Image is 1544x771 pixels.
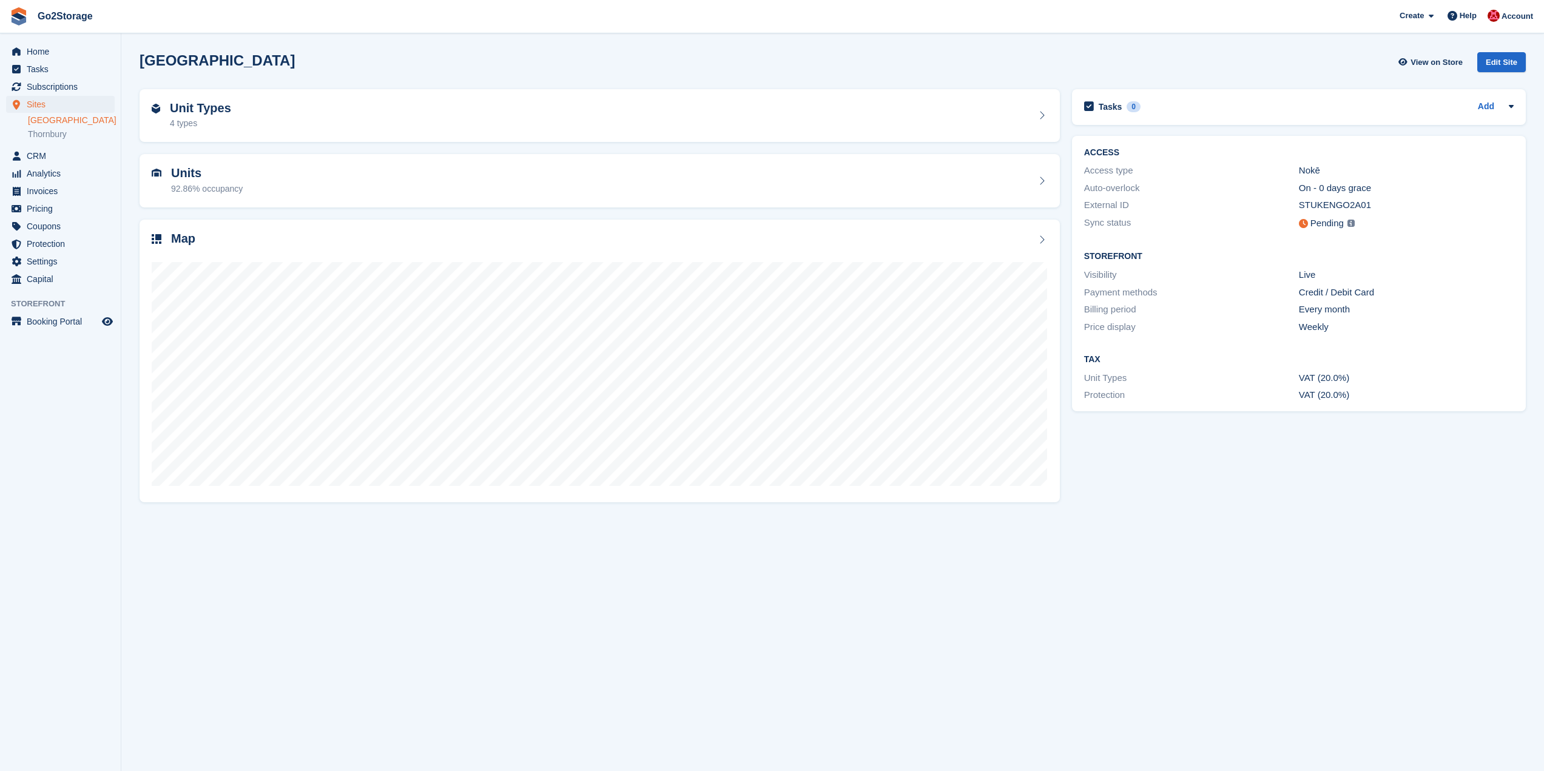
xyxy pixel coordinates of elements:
div: VAT (20.0%) [1299,388,1514,402]
a: [GEOGRAPHIC_DATA] [28,115,115,126]
img: map-icn-33ee37083ee616e46c38cad1a60f524a97daa1e2b2c8c0bc3eb3415660979fc1.svg [152,234,161,244]
a: Unit Types 4 types [140,89,1060,143]
a: Preview store [100,314,115,329]
h2: Unit Types [170,101,231,115]
div: Price display [1084,320,1299,334]
a: Units 92.86% occupancy [140,154,1060,207]
div: Credit / Debit Card [1299,286,1514,300]
a: Edit Site [1477,52,1526,77]
span: Pricing [27,200,99,217]
div: On - 0 days grace [1299,181,1514,195]
span: Booking Portal [27,313,99,330]
div: Billing period [1084,303,1299,317]
span: CRM [27,147,99,164]
div: VAT (20.0%) [1299,371,1514,385]
span: Account [1502,10,1533,22]
div: Nokē [1299,164,1514,178]
h2: Units [171,166,243,180]
div: STUKENGO2A01 [1299,198,1514,212]
a: Add [1478,100,1494,114]
img: James Pearson [1488,10,1500,22]
div: Auto-overlock [1084,181,1299,195]
span: Home [27,43,99,60]
a: Go2Storage [33,6,98,26]
div: Protection [1084,388,1299,402]
h2: Tax [1084,355,1514,365]
div: 0 [1127,101,1141,112]
div: Visibility [1084,268,1299,282]
a: Map [140,220,1060,503]
h2: Map [171,232,195,246]
div: Every month [1299,303,1514,317]
div: 4 types [170,117,231,130]
span: Invoices [27,183,99,200]
span: Storefront [11,298,121,310]
a: menu [6,313,115,330]
a: menu [6,200,115,217]
div: Unit Types [1084,371,1299,385]
span: Capital [27,271,99,288]
div: Live [1299,268,1514,282]
h2: Storefront [1084,252,1514,261]
img: unit-type-icn-2b2737a686de81e16bb02015468b77c625bbabd49415b5ef34ead5e3b44a266d.svg [152,104,160,113]
span: Subscriptions [27,78,99,95]
a: View on Store [1397,52,1468,72]
div: Sync status [1084,216,1299,231]
img: icon-info-grey-7440780725fd019a000dd9b08b2336e03edf1995a4989e88bcd33f0948082b44.svg [1347,220,1355,227]
div: Access type [1084,164,1299,178]
a: menu [6,165,115,182]
a: menu [6,147,115,164]
h2: [GEOGRAPHIC_DATA] [140,52,295,69]
a: menu [6,61,115,78]
span: Help [1460,10,1477,22]
span: Settings [27,253,99,270]
a: menu [6,271,115,288]
div: Pending [1310,217,1344,231]
a: Thornbury [28,129,115,140]
span: Sites [27,96,99,113]
a: menu [6,253,115,270]
span: Protection [27,235,99,252]
span: Analytics [27,165,99,182]
a: menu [6,96,115,113]
span: Create [1400,10,1424,22]
a: menu [6,78,115,95]
span: Coupons [27,218,99,235]
img: stora-icon-8386f47178a22dfd0bd8f6a31ec36ba5ce8667c1dd55bd0f319d3a0aa187defe.svg [10,7,28,25]
img: unit-icn-7be61d7bf1b0ce9d3e12c5938cc71ed9869f7b940bace4675aadf7bd6d80202e.svg [152,169,161,177]
div: Edit Site [1477,52,1526,72]
a: menu [6,235,115,252]
a: menu [6,218,115,235]
a: menu [6,43,115,60]
div: Payment methods [1084,286,1299,300]
a: menu [6,183,115,200]
span: Tasks [27,61,99,78]
div: External ID [1084,198,1299,212]
div: 92.86% occupancy [171,183,243,195]
h2: Tasks [1099,101,1122,112]
span: View on Store [1411,56,1463,69]
h2: ACCESS [1084,148,1514,158]
div: Weekly [1299,320,1514,334]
